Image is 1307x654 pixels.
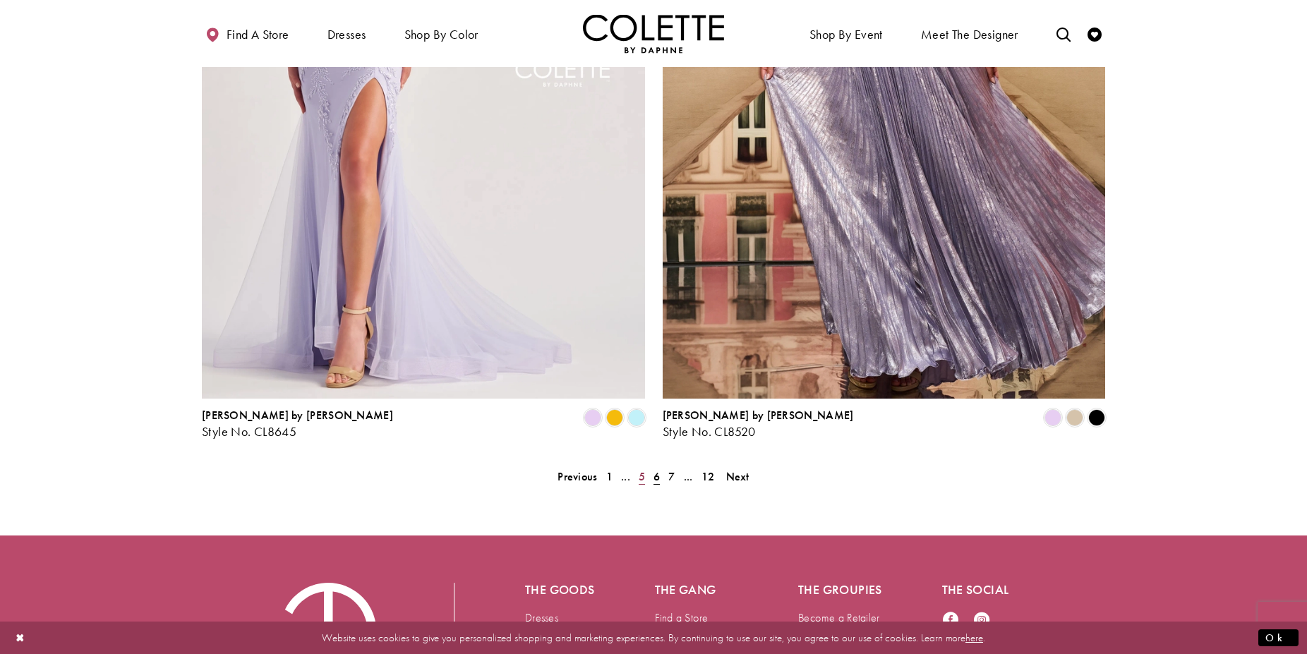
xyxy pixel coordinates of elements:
[324,14,370,53] span: Dresses
[798,583,886,597] h5: The groupies
[1053,14,1074,53] a: Toggle search
[655,610,709,625] a: Find a Store
[1084,14,1105,53] a: Check Wishlist
[697,466,719,487] a: 12
[525,610,558,625] a: Dresses
[726,469,749,484] span: Next
[1066,409,1083,426] i: Gold Dust
[942,583,1030,597] h5: The social
[8,625,32,650] button: Close Dialog
[663,409,854,439] div: Colette by Daphne Style No. CL8520
[806,14,886,53] span: Shop By Event
[401,14,482,53] span: Shop by color
[668,469,675,484] span: 7
[973,611,990,630] a: Visit our Instagram - Opens in new tab
[798,610,879,625] a: Become a Retailer
[202,423,296,440] span: Style No. CL8645
[606,469,613,484] span: 1
[583,14,724,53] a: Visit Home Page
[602,466,617,487] a: 1
[649,466,664,487] span: Current page
[584,409,601,426] i: Lilac
[664,466,679,487] a: 7
[628,409,645,426] i: Light Blue
[202,408,393,423] span: [PERSON_NAME] by [PERSON_NAME]
[1258,629,1299,646] button: Submit Dialog
[634,466,649,487] a: 5
[553,466,601,487] a: Prev Page
[617,466,634,487] a: ...
[680,466,697,487] a: ...
[701,469,715,484] span: 12
[227,28,289,42] span: Find a store
[583,14,724,53] img: Colette by Daphne
[655,583,742,597] h5: The gang
[639,469,645,484] span: 5
[102,628,1205,647] p: Website uses cookies to give you personalized shopping and marketing experiences. By continuing t...
[606,409,623,426] i: Buttercup
[202,14,292,53] a: Find a store
[202,409,393,439] div: Colette by Daphne Style No. CL8645
[921,28,1018,42] span: Meet the designer
[809,28,883,42] span: Shop By Event
[663,408,854,423] span: [PERSON_NAME] by [PERSON_NAME]
[621,469,630,484] span: ...
[722,466,754,487] a: Next Page
[1088,409,1105,426] i: Black
[684,469,693,484] span: ...
[663,423,756,440] span: Style No. CL8520
[558,469,597,484] span: Previous
[404,28,478,42] span: Shop by color
[525,583,598,597] h5: The goods
[327,28,366,42] span: Dresses
[1044,409,1061,426] i: Lilac
[653,469,660,484] span: 6
[917,14,1022,53] a: Meet the designer
[965,630,983,644] a: here
[942,611,959,630] a: Visit our Facebook - Opens in new tab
